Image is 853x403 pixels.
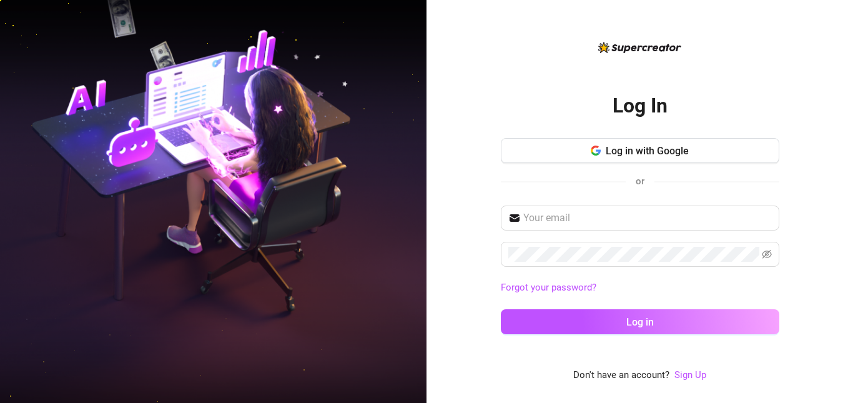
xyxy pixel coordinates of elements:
button: Log in with Google [501,138,779,163]
span: eye-invisible [762,249,772,259]
img: logo-BBDzfeDw.svg [598,42,681,53]
button: Log in [501,309,779,334]
a: Sign Up [674,368,706,383]
a: Forgot your password? [501,282,596,293]
span: Don't have an account? [573,368,669,383]
input: Your email [523,211,772,226]
span: or [636,176,644,187]
a: Forgot your password? [501,281,779,296]
span: Log in with Google [606,145,689,157]
span: Log in [626,316,654,328]
h2: Log In [613,93,668,119]
a: Sign Up [674,369,706,381]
